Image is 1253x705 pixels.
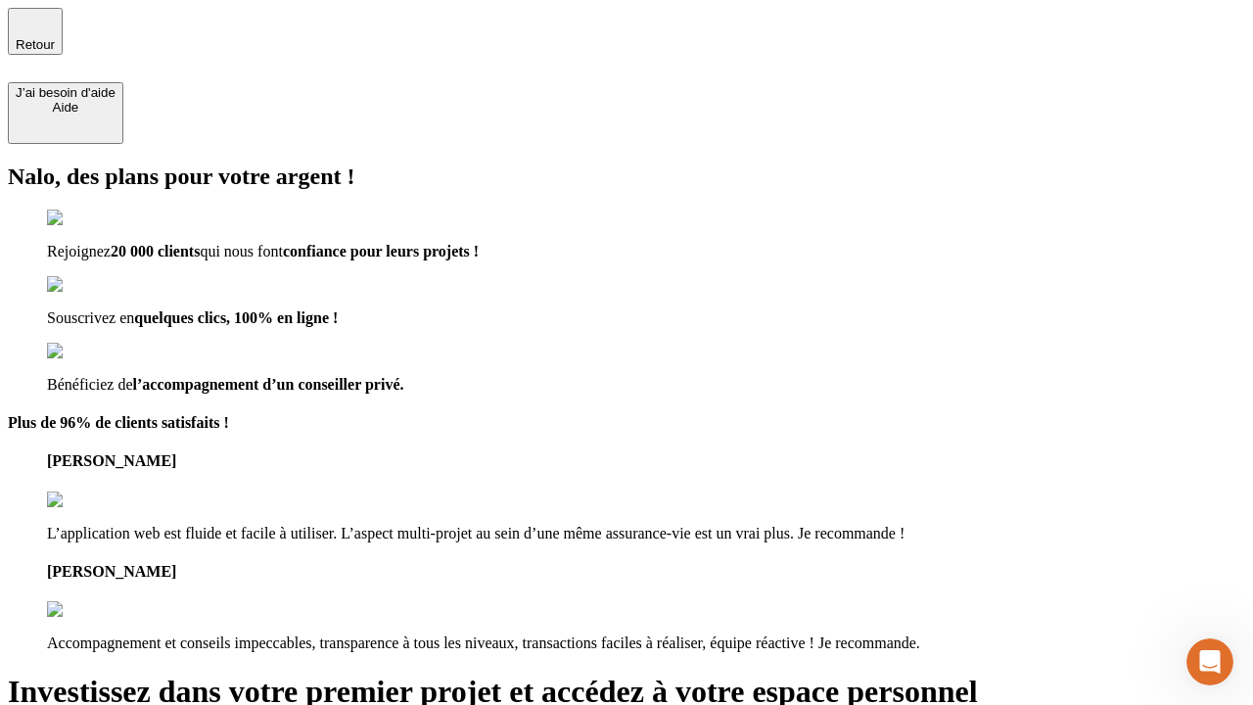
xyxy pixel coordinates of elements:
img: reviews stars [47,492,144,509]
div: Aide [16,100,116,115]
img: reviews stars [47,601,144,619]
img: checkmark [47,343,131,360]
h4: [PERSON_NAME] [47,452,1245,470]
span: Bénéficiez de [47,376,133,393]
h4: [PERSON_NAME] [47,563,1245,581]
img: checkmark [47,210,131,227]
p: Accompagnement et conseils impeccables, transparence à tous les niveaux, transactions faciles à r... [47,634,1245,652]
span: Rejoignez [47,243,111,259]
span: confiance pour leurs projets ! [283,243,479,259]
h2: Nalo, des plans pour votre argent ! [8,164,1245,190]
span: Retour [16,37,55,52]
iframe: Intercom live chat [1186,638,1233,685]
p: L’application web est fluide et facile à utiliser. L’aspect multi-projet au sein d’une même assur... [47,525,1245,542]
span: Souscrivez en [47,309,134,326]
button: J’ai besoin d'aideAide [8,82,123,144]
button: Retour [8,8,63,55]
span: 20 000 clients [111,243,201,259]
span: quelques clics, 100% en ligne ! [134,309,338,326]
img: checkmark [47,276,131,294]
span: l’accompagnement d’un conseiller privé. [133,376,404,393]
h4: Plus de 96% de clients satisfaits ! [8,414,1245,432]
span: qui nous font [200,243,282,259]
div: J’ai besoin d'aide [16,85,116,100]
